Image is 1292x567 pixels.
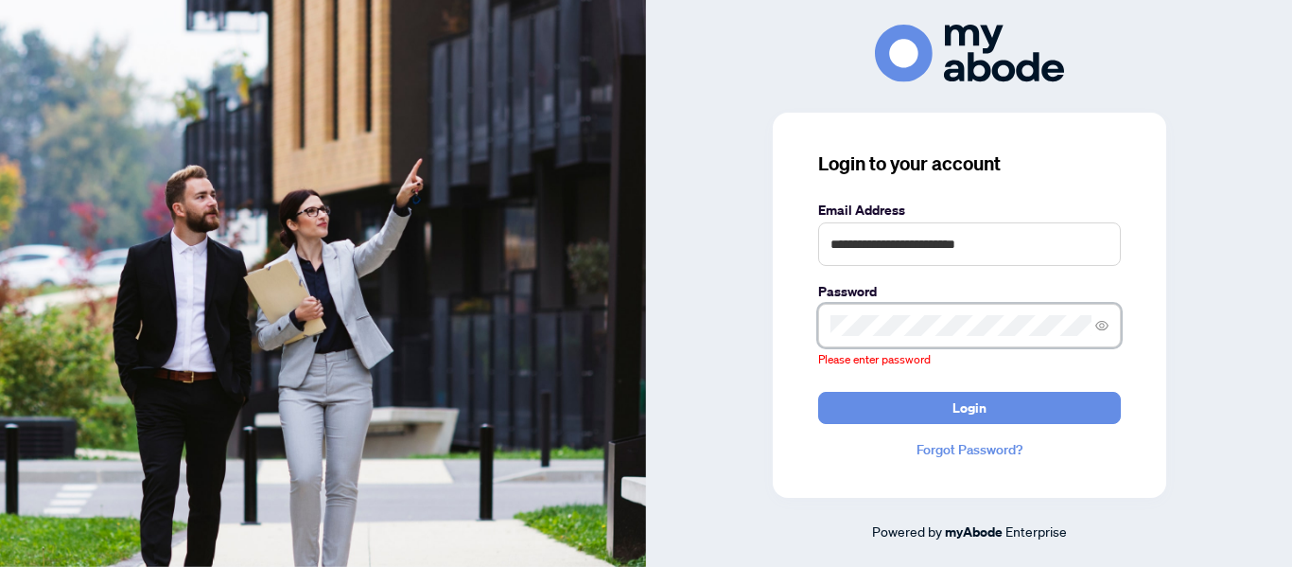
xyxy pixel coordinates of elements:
span: Enterprise [1005,523,1067,540]
button: Login [818,392,1121,424]
a: Forgot Password? [818,439,1121,460]
a: myAbode [945,522,1003,542]
span: Powered by [872,523,942,540]
label: Password [818,281,1121,302]
span: Please enter password [818,352,931,366]
span: Login [952,393,986,423]
h3: Login to your account [818,151,1121,177]
span: eye [1095,319,1109,332]
label: Email Address [818,200,1121,221]
img: ma-logo [875,25,1064,82]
